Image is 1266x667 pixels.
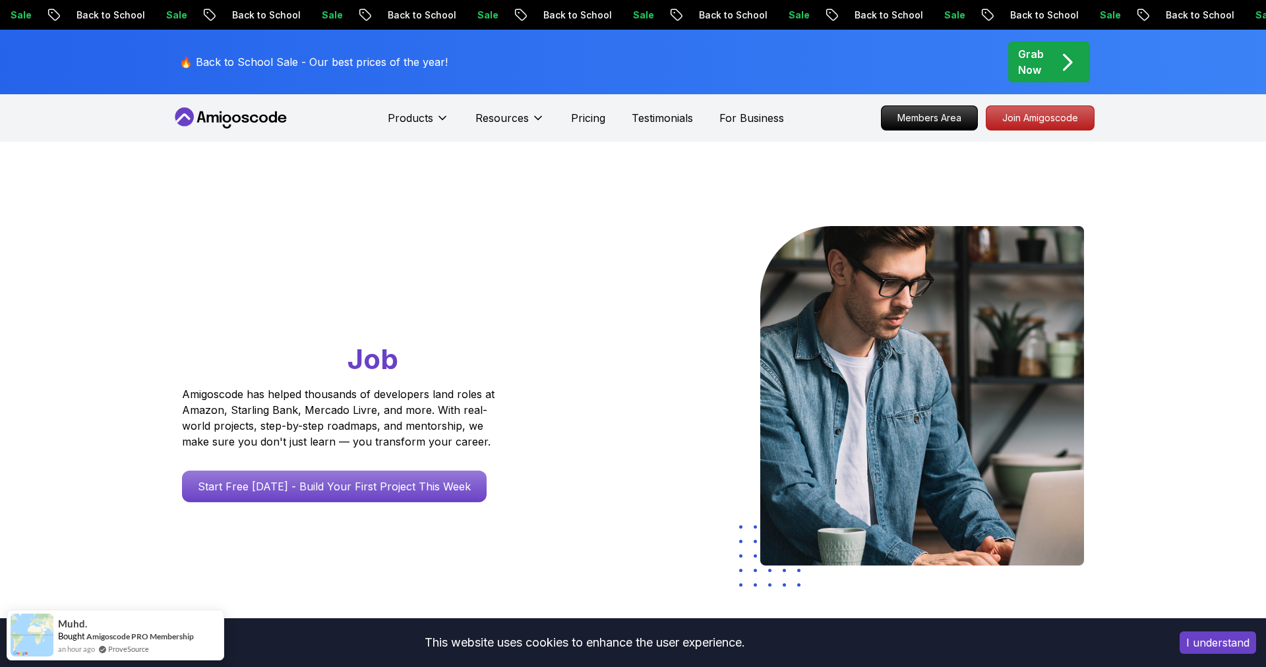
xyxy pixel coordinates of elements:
div: This website uses cookies to enhance the user experience. [10,628,1160,657]
p: 🔥 Back to School Sale - Our best prices of the year! [179,54,448,70]
span: Job [347,342,398,376]
img: provesource social proof notification image [11,614,53,656]
p: Grab Now [1018,46,1044,78]
p: Sale [309,9,351,22]
p: Resources [475,110,529,126]
p: Back to School [1153,9,1243,22]
a: For Business [719,110,784,126]
button: Accept cookies [1180,631,1256,654]
p: Sale [776,9,818,22]
p: Sale [465,9,507,22]
button: Resources [475,110,545,136]
p: Products [388,110,433,126]
p: Join Amigoscode [986,106,1094,130]
p: Sale [154,9,196,22]
a: Start Free [DATE] - Build Your First Project This Week [182,471,487,502]
p: Sale [932,9,974,22]
p: Back to School [842,9,932,22]
p: Sale [620,9,663,22]
a: Amigoscode PRO Membership [86,631,194,642]
span: Bought [58,631,85,641]
span: Muhd. [58,618,87,629]
p: Members Area [882,106,977,130]
p: Back to School [686,9,776,22]
img: hero [760,226,1084,565]
p: Amigoscode has helped thousands of developers land roles at Amazon, Starling Bank, Mercado Livre,... [182,386,498,449]
h1: Go From Learning to Hired: Master Java, Spring Boot & Cloud Skills That Get You the [182,226,545,378]
p: Back to School [375,9,465,22]
span: an hour ago [58,643,95,654]
a: Join Amigoscode [986,105,1095,130]
p: Back to School [64,9,154,22]
a: Pricing [571,110,605,126]
button: Products [388,110,449,136]
p: Back to School [220,9,309,22]
p: Back to School [531,9,620,22]
a: Testimonials [632,110,693,126]
a: ProveSource [108,645,149,653]
p: Back to School [998,9,1087,22]
p: Sale [1087,9,1130,22]
a: Members Area [881,105,978,130]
